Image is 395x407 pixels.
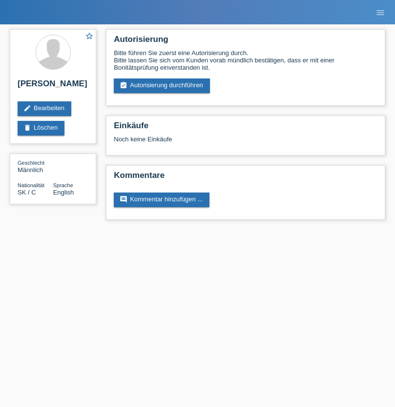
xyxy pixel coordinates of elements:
[23,104,31,112] i: edit
[371,9,390,15] a: menu
[53,182,73,188] span: Sprache
[18,79,88,94] h2: [PERSON_NAME]
[18,189,36,196] span: Slowakei / C / 31.03.2021
[120,81,127,89] i: assignment_turned_in
[114,171,377,185] h2: Kommentare
[85,32,94,42] a: star_border
[114,49,377,71] div: Bitte führen Sie zuerst eine Autorisierung durch. Bitte lassen Sie sich vom Kunden vorab mündlich...
[18,101,71,116] a: editBearbeiten
[18,160,44,166] span: Geschlecht
[114,193,209,207] a: commentKommentar hinzufügen ...
[18,121,64,136] a: deleteLöschen
[18,182,44,188] span: Nationalität
[120,195,127,203] i: comment
[114,78,210,93] a: assignment_turned_inAutorisierung durchführen
[114,136,377,150] div: Noch keine Einkäufe
[375,8,385,18] i: menu
[114,35,377,49] h2: Autorisierung
[18,159,53,174] div: Männlich
[85,32,94,40] i: star_border
[114,121,377,136] h2: Einkäufe
[53,189,74,196] span: English
[23,124,31,132] i: delete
